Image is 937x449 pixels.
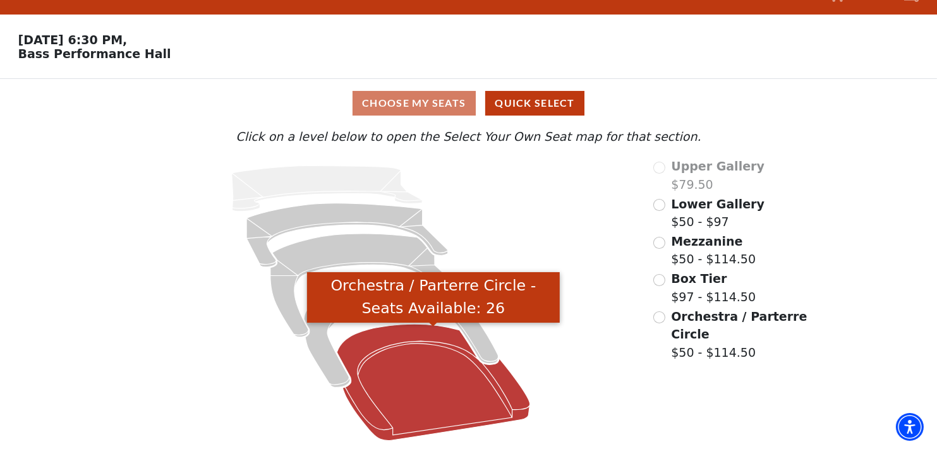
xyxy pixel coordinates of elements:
p: Click on a level below to open the Select Your Own Seat map for that section. [126,128,811,146]
span: Mezzanine [671,234,742,248]
button: Quick Select [485,91,584,116]
input: Mezzanine$50 - $114.50 [653,237,665,249]
label: $79.50 [671,157,765,193]
input: Lower Gallery$50 - $97 [653,199,665,211]
div: Accessibility Menu [896,413,924,441]
input: Box Tier$97 - $114.50 [653,274,665,286]
div: Orchestra / Parterre Circle - Seats Available: 26 [307,272,560,323]
path: Orchestra / Parterre Circle - Seats Available: 26 [337,324,530,440]
label: $50 - $97 [671,195,765,231]
label: $97 - $114.50 [671,270,756,306]
span: Box Tier [671,272,727,285]
span: Lower Gallery [671,197,765,211]
span: Orchestra / Parterre Circle [671,309,807,342]
input: Orchestra / Parterre Circle$50 - $114.50 [653,311,665,323]
span: Upper Gallery [671,159,765,173]
label: $50 - $114.50 [671,232,756,268]
label: $50 - $114.50 [671,308,809,362]
path: Upper Gallery - Seats Available: 0 [231,166,422,212]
